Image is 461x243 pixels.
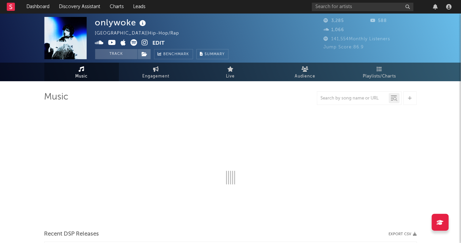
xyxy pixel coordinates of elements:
[119,63,193,81] a: Engagement
[226,72,235,81] span: Live
[44,230,99,238] span: Recent DSP Releases
[205,52,225,56] span: Summary
[143,72,170,81] span: Engagement
[363,72,396,81] span: Playlists/Charts
[164,50,189,59] span: Benchmark
[75,72,88,81] span: Music
[317,96,389,101] input: Search by song name or URL
[342,63,417,81] a: Playlists/Charts
[324,28,344,32] span: 1,066
[95,29,187,38] div: [GEOGRAPHIC_DATA] | Hip-Hop/Rap
[370,19,387,23] span: 588
[154,49,193,59] a: Benchmark
[312,3,414,11] input: Search for artists
[95,49,138,59] button: Track
[153,39,165,48] button: Edit
[193,63,268,81] a: Live
[95,17,148,28] div: onlywoke
[44,63,119,81] a: Music
[295,72,315,81] span: Audience
[268,63,342,81] a: Audience
[196,49,229,59] button: Summary
[389,232,417,236] button: Export CSV
[324,19,344,23] span: 3,285
[324,37,391,41] span: 141,554 Monthly Listeners
[324,45,364,49] span: Jump Score: 86.9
